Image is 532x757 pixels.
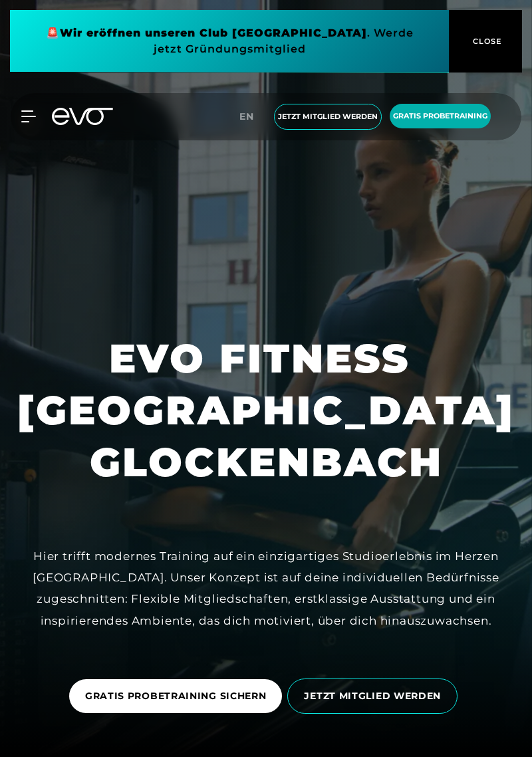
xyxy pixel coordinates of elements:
[85,689,267,703] span: GRATIS PROBETRAINING SICHERN
[393,110,487,122] span: Gratis Probetraining
[287,669,463,724] a: JETZT MITGLIED WERDEN
[239,109,262,124] a: en
[449,10,522,73] button: CLOSE
[278,111,378,122] span: Jetzt Mitglied werden
[69,669,288,723] a: GRATIS PROBETRAINING SICHERN
[270,104,386,130] a: Jetzt Mitglied werden
[469,35,502,47] span: CLOSE
[304,689,441,703] span: JETZT MITGLIED WERDEN
[11,545,521,631] div: Hier trifft modernes Training auf ein einzigartiges Studioerlebnis im Herzen [GEOGRAPHIC_DATA]. U...
[239,110,254,122] span: en
[386,104,495,130] a: Gratis Probetraining
[11,333,521,488] h1: EVO FITNESS [GEOGRAPHIC_DATA] GLOCKENBACH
